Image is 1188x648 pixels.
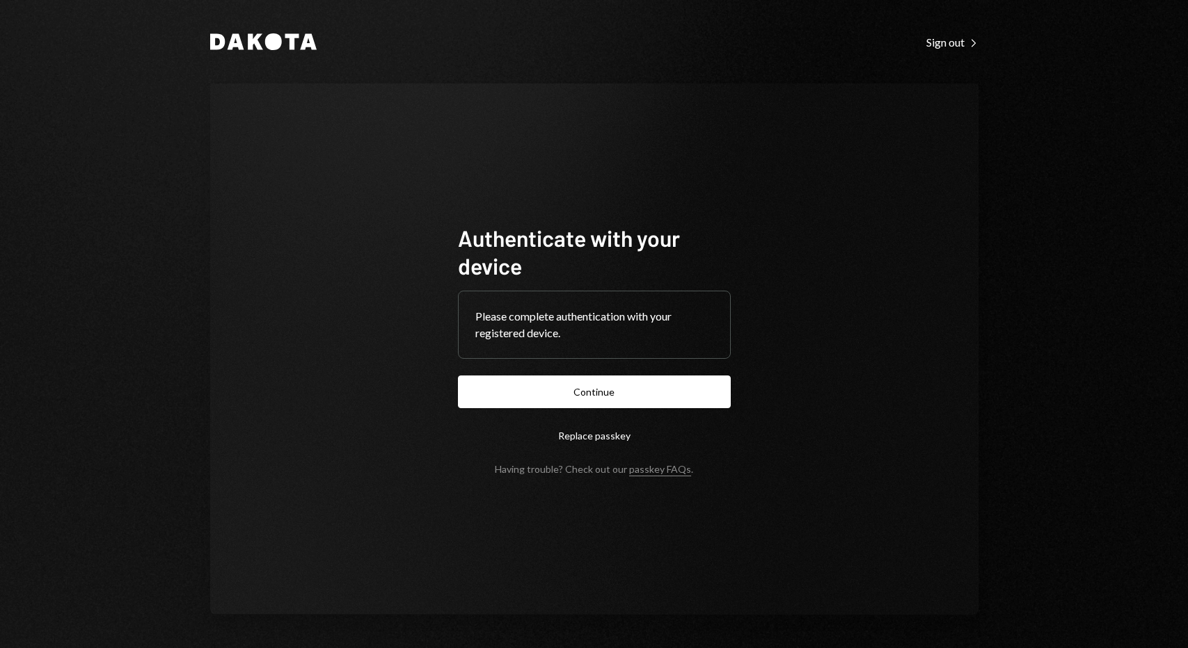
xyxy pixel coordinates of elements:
[926,35,979,49] div: Sign out
[495,463,693,475] div: Having trouble? Check out our .
[926,34,979,49] a: Sign out
[458,375,731,408] button: Continue
[458,419,731,452] button: Replace passkey
[629,463,691,476] a: passkey FAQs
[458,224,731,280] h1: Authenticate with your device
[475,308,713,341] div: Please complete authentication with your registered device.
